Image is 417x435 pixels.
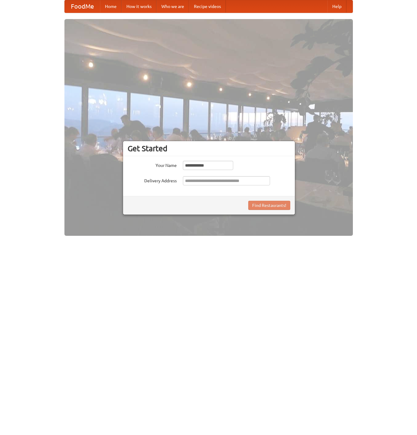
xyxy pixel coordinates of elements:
[189,0,226,13] a: Recipe videos
[100,0,122,13] a: Home
[156,0,189,13] a: Who we are
[122,0,156,13] a: How it works
[128,161,177,168] label: Your Name
[65,0,100,13] a: FoodMe
[327,0,346,13] a: Help
[248,201,290,210] button: Find Restaurants!
[128,176,177,184] label: Delivery Address
[128,144,290,153] h3: Get Started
